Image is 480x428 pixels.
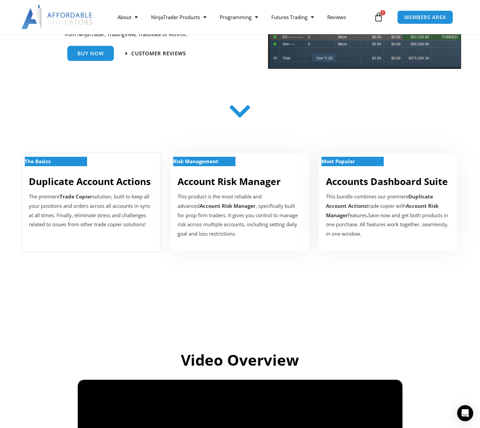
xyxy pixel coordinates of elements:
[326,192,451,239] div: This bundle combines our premiere trade copier with features Save now and get both products in on...
[322,158,355,165] strong: Most Popular
[21,5,93,29] img: LogoAI | Affordable Indicators – NinjaTrader
[265,9,321,25] a: Futures Trading
[367,212,368,219] b: .
[77,51,104,56] span: Buy Now
[29,175,151,188] a: Duplicate Account Actions
[380,10,386,15] span: 1
[126,51,186,56] a: Customer Reviews
[457,405,473,421] div: Open Intercom Messenger
[34,282,446,328] iframe: Customer reviews powered by Trustpilot
[213,9,265,25] a: Programming
[111,9,145,25] a: About
[404,15,446,20] span: MEMBERS AREA
[173,158,218,165] strong: Risk Management
[178,175,281,188] a: Account Risk Manager
[25,158,51,165] strong: The Basics
[200,202,256,209] strong: Account Risk Manager
[67,46,114,61] a: Buy Now
[326,175,448,188] a: Accounts Dashboard Suite
[178,192,302,239] p: This product is the most reliable and advanced , specifically built for prop firm traders. It giv...
[326,202,438,219] b: Account Risk Manager
[326,193,433,209] b: Duplicate Account Actions
[111,9,372,25] nav: Menu
[53,350,428,370] h2: Video Overview
[397,10,453,24] a: MEMBERS AREA
[60,193,93,200] strong: Trade Copier
[131,51,186,56] span: Customer Reviews
[364,7,393,27] a: 1
[29,192,154,229] p: The premiere solution, built to keep all your positions and orders across all accounts in sync at...
[321,9,353,25] a: Reviews
[145,9,213,25] a: NinjaTrader Products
